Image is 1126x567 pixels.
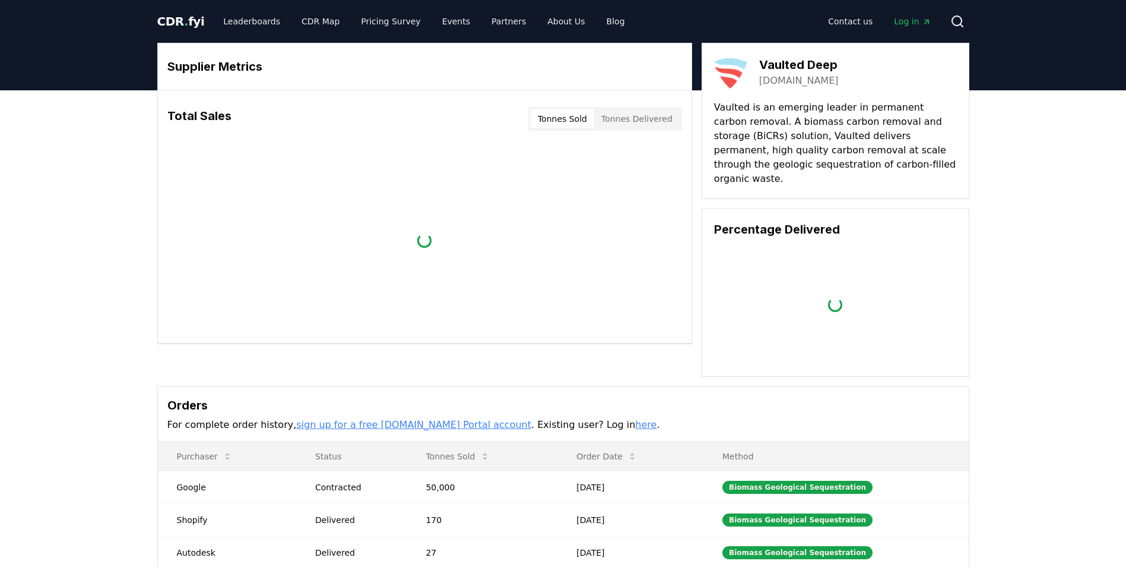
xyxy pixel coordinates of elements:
[417,234,432,248] div: loading
[819,11,940,32] nav: Main
[482,11,535,32] a: Partners
[315,514,398,526] div: Delivered
[722,481,873,494] div: Biomass Geological Sequestration
[416,445,499,468] button: Tonnes Sold
[315,547,398,559] div: Delivered
[594,109,680,128] button: Tonnes Delivered
[407,503,557,536] td: 170
[759,74,839,88] a: [DOMAIN_NAME]
[214,11,290,32] a: Leaderboards
[158,503,296,536] td: Shopify
[167,107,231,131] h3: Total Sales
[538,11,594,32] a: About Us
[759,56,839,74] h3: Vaulted Deep
[433,11,480,32] a: Events
[567,445,646,468] button: Order Date
[714,100,957,186] p: Vaulted is an emerging leader in permanent carbon removal. A biomass carbon removal and storage (...
[722,546,873,559] div: Biomass Geological Sequestration
[714,220,957,238] h3: Percentage Delivered
[884,11,940,32] a: Log in
[167,58,682,75] h3: Supplier Metrics
[557,503,703,536] td: [DATE]
[597,11,635,32] a: Blog
[557,471,703,503] td: [DATE]
[157,13,205,30] a: CDR.fyi
[351,11,430,32] a: Pricing Survey
[306,451,398,462] p: Status
[158,471,296,503] td: Google
[296,419,531,430] a: sign up for a free [DOMAIN_NAME] Portal account
[828,298,842,312] div: loading
[214,11,634,32] nav: Main
[167,418,959,432] p: For complete order history, . Existing user? Log in .
[531,109,594,128] button: Tonnes Sold
[714,55,747,89] img: Vaulted Deep-logo
[894,15,931,27] span: Log in
[167,396,959,414] h3: Orders
[157,14,205,29] span: CDR fyi
[635,419,656,430] a: here
[292,11,349,32] a: CDR Map
[819,11,882,32] a: Contact us
[407,471,557,503] td: 50,000
[167,445,242,468] button: Purchaser
[315,481,398,493] div: Contracted
[713,451,959,462] p: Method
[722,514,873,527] div: Biomass Geological Sequestration
[184,14,188,29] span: .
